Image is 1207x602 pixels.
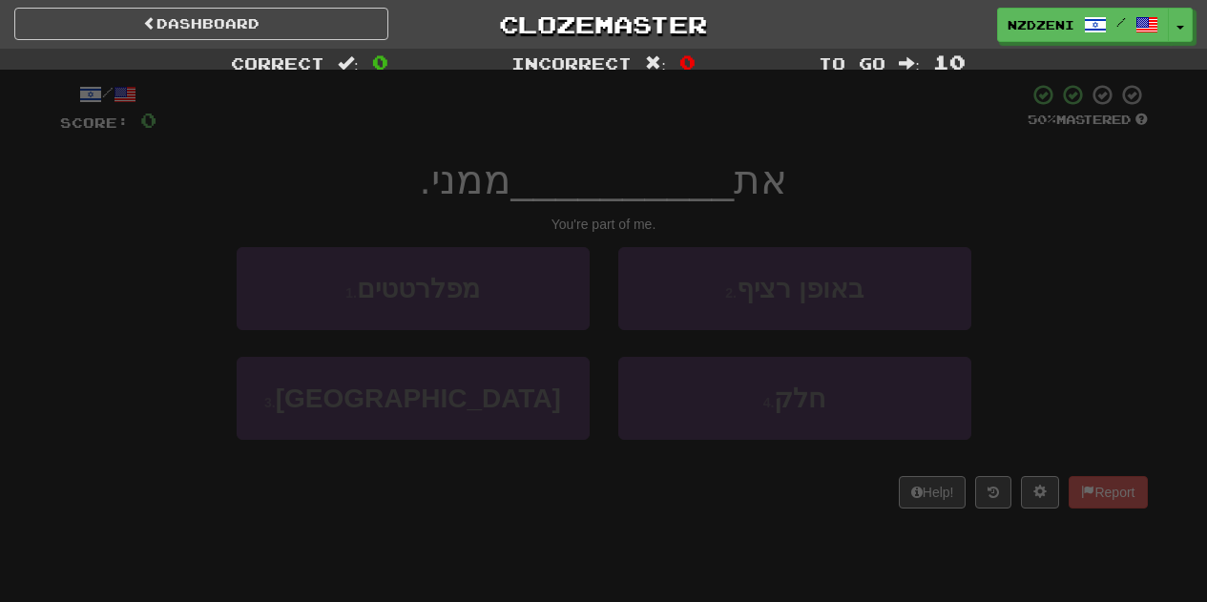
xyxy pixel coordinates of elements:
span: 0 [679,51,696,73]
a: Clozemaster [417,8,791,41]
small: 2 . [725,285,737,301]
span: [GEOGRAPHIC_DATA] [276,384,561,413]
span: 50 % [1028,112,1056,127]
span: / [1116,15,1126,29]
button: Round history (alt+y) [975,476,1011,509]
button: Help! [899,476,967,509]
button: 1.מפלרטטים [237,247,590,330]
span: ממני. [420,157,511,202]
span: חלק [774,384,825,413]
span: Score: [60,114,129,131]
div: / [60,83,156,107]
small: 1 . [345,285,357,301]
div: You're part of me. [60,215,1148,234]
span: : [645,55,666,72]
span: באופן רציף [737,274,864,303]
small: 3 . [264,395,276,410]
span: Incorrect [511,53,632,73]
span: 0 [372,51,388,73]
a: nzdzeni / [997,8,1169,42]
span: Correct [231,53,324,73]
span: To go [819,53,885,73]
span: : [899,55,920,72]
button: 4.חלק [618,357,971,440]
a: Dashboard [14,8,388,40]
span: מפלרטטים [357,274,480,303]
span: 0 [140,108,156,132]
small: 4 . [763,395,775,410]
span: nzdzeni [1008,16,1074,33]
button: Report [1069,476,1147,509]
span: : [338,55,359,72]
div: Mastered [1028,112,1148,129]
span: 10 [933,51,966,73]
span: את [734,157,787,202]
button: 3.[GEOGRAPHIC_DATA] [237,357,590,440]
button: 2.באופן רציף [618,247,971,330]
span: __________ [511,157,735,202]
